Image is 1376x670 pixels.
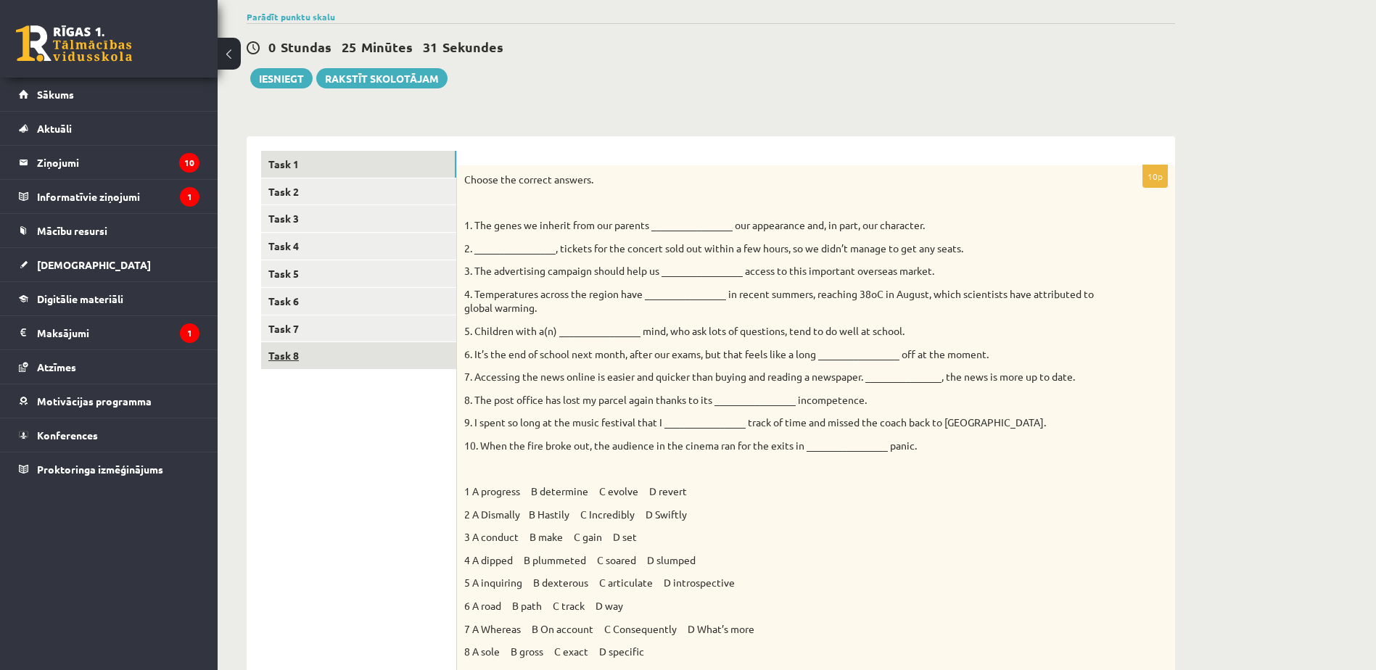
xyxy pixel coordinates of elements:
legend: Informatīvie ziņojumi [37,180,199,213]
span: 0 [268,38,276,55]
span: Proktoringa izmēģinājums [37,463,163,476]
p: 8. The post office has lost my parcel again thanks to its ________________ incompetence. [464,393,1095,408]
p: 10. When the fire broke out, the audience in the cinema ran for the exits in ________________ panic. [464,439,1095,453]
a: Atzīmes [19,350,199,384]
p: 3. The advertising campaign should help us ________________ access to this important overseas mar... [464,264,1095,278]
p: 6. It’s the end of school next month, after our exams, but that feels like a long _______________... [464,347,1095,362]
p: 2. ________________, tickets for the concert sold out within a few hours, so we didn’t manage to ... [464,241,1095,256]
p: 3 A conduct B make C gain D set [464,530,1095,545]
legend: Maksājumi [37,316,199,350]
a: Maksājumi1 [19,316,199,350]
a: Parādīt punktu skalu [247,11,335,22]
p: 4. Temperatures across the region have ________________ in recent summers, reaching 38oC in Augus... [464,287,1095,315]
i: 10 [179,153,199,173]
a: Motivācijas programma [19,384,199,418]
span: Stundas [281,38,331,55]
a: Task 4 [261,233,456,260]
span: Minūtes [361,38,413,55]
p: Choose the correct answers. [464,173,1095,187]
a: Task 2 [261,178,456,205]
p: 5. Children with a(n) ________________ mind, who ask lots of questions, tend to do well at school. [464,324,1095,339]
a: Task 5 [261,260,456,287]
p: 8 A sole B gross C exact D specific [464,645,1095,659]
p: 10p [1142,165,1168,188]
p: 1 A progress B determine C evolve D revert [464,484,1095,499]
a: Task 6 [261,288,456,315]
a: Proktoringa izmēģinājums [19,452,199,486]
span: Konferences [37,429,98,442]
span: Digitālie materiāli [37,292,123,305]
span: Sekundes [442,38,503,55]
p: 6 A road B path C track D way [464,599,1095,613]
p: 7 A Whereas B On account C Consequently D What’s more [464,622,1095,637]
a: [DEMOGRAPHIC_DATA] [19,248,199,281]
span: 25 [342,38,356,55]
p: 5 A inquiring B dexterous C articulate D introspective [464,576,1095,590]
i: 1 [180,187,199,207]
a: Informatīvie ziņojumi1 [19,180,199,213]
span: Motivācijas programma [37,394,152,408]
span: Atzīmes [37,360,76,373]
a: Task 3 [261,205,456,232]
span: Mācību resursi [37,224,107,237]
legend: Ziņojumi [37,146,199,179]
a: Ziņojumi10 [19,146,199,179]
a: Sākums [19,78,199,111]
span: Sākums [37,88,74,101]
span: 31 [423,38,437,55]
a: Task 8 [261,342,456,369]
p: 7. Accessing the news online is easier and quicker than buying and reading a newspaper. _________... [464,370,1095,384]
a: Task 7 [261,315,456,342]
a: Mācību resursi [19,214,199,247]
button: Iesniegt [250,68,313,88]
span: [DEMOGRAPHIC_DATA] [37,258,151,271]
a: Konferences [19,418,199,452]
a: Rakstīt skolotājam [316,68,448,88]
a: Rīgas 1. Tālmācības vidusskola [16,25,132,62]
p: 2 A Dismally B Hastily C Incredibly D Swiftly [464,508,1095,522]
a: Aktuāli [19,112,199,145]
i: 1 [180,323,199,343]
a: Task 1 [261,151,456,178]
p: 9. I spent so long at the music festival that I ________________ track of time and missed the coa... [464,415,1095,430]
a: Digitālie materiāli [19,282,199,315]
p: 1. The genes we inherit from our parents ________________ our appearance and, in part, our charac... [464,218,1095,233]
p: 4 A dipped B plummeted C soared D slumped [464,553,1095,568]
span: Aktuāli [37,122,72,135]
